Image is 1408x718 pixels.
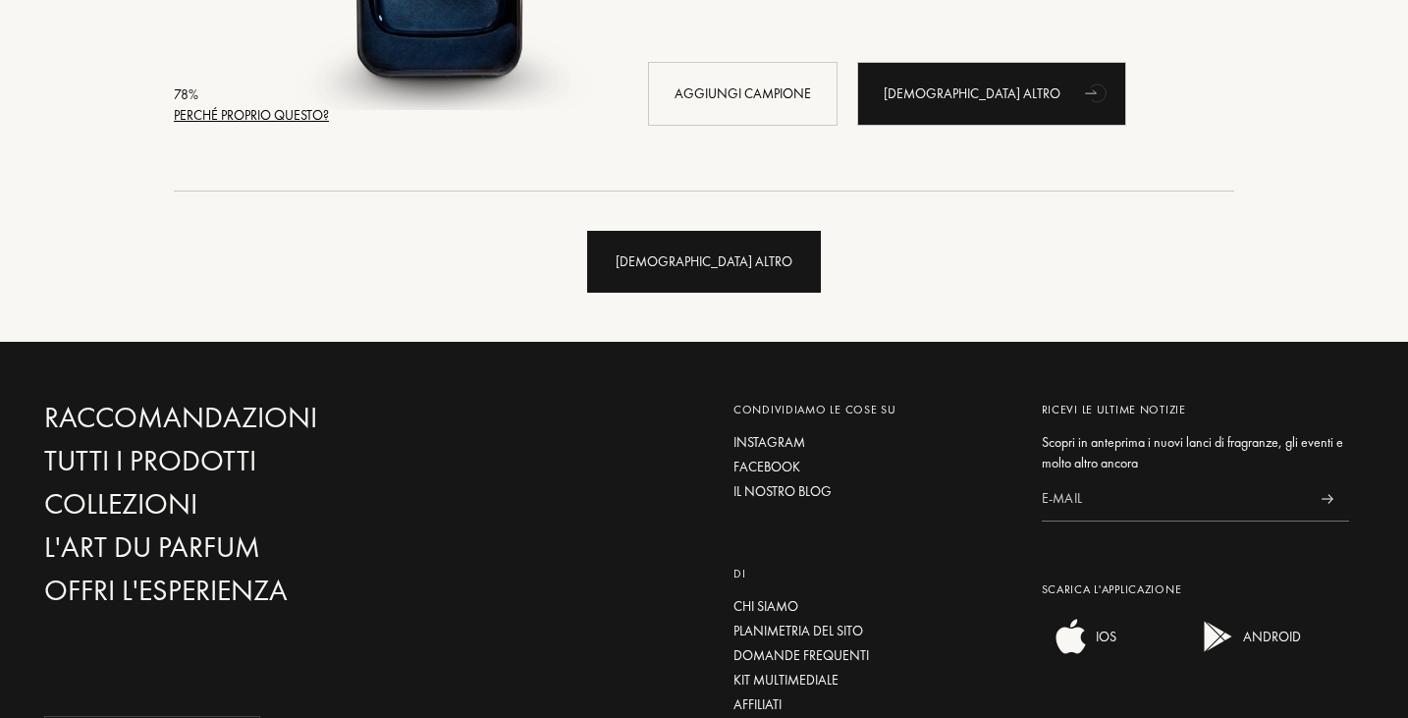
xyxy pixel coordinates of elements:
[44,399,317,436] font: Raccomandazioni
[733,621,1012,641] a: Planimetria del sito
[733,670,1012,690] a: Kit multimediale
[1078,73,1117,112] div: animazione
[1096,628,1116,645] font: iOS
[44,444,464,478] a: Tutti i prodotti
[733,482,832,500] font: Il nostro blog
[44,530,464,565] a: L'Art du Parfum
[1189,642,1301,660] a: applicazione AndroidANDROID
[1052,617,1091,656] img: app iOS
[1199,617,1238,656] img: applicazione Android
[733,646,869,664] font: Domande frequenti
[174,106,329,124] font: Perché proprio questo?
[733,566,745,581] font: Di
[616,252,792,270] font: [DEMOGRAPHIC_DATA] altro
[44,528,260,566] font: L'Art du Parfum
[44,487,464,522] a: Collezioni
[733,402,896,417] font: Condividiamo le cose su
[1042,402,1186,417] font: Ricevi le ultime notizie
[733,481,1012,502] a: Il nostro blog
[1042,642,1116,660] a: app iOSiOS
[733,457,1012,477] a: Facebook
[44,442,256,479] font: Tutti i prodotti
[733,432,1012,453] a: Instagram
[733,458,800,475] font: Facebook
[1042,477,1306,522] input: E-mail
[44,401,464,435] a: Raccomandazioni
[733,671,839,689] font: Kit multimediale
[1321,494,1333,504] img: news_send.svg
[733,596,1012,617] a: Chi siamo
[1042,433,1343,471] font: Scopri in anteprima i nuovi lanci di fragranze, gli eventi e molto altro ancora
[189,85,198,103] font: %
[733,695,782,713] font: Affiliati
[733,597,798,615] font: Chi siamo
[884,84,1060,102] font: [DEMOGRAPHIC_DATA] altro
[44,485,197,523] font: Collezioni
[44,572,288,609] font: Offri l'esperienza
[1042,581,1182,597] font: Scarica l'applicazione
[733,645,1012,666] a: Domande frequenti
[174,85,189,103] font: 78
[44,574,464,608] a: Offri l'esperienza
[857,62,1126,126] a: [DEMOGRAPHIC_DATA] altroanimazione
[675,84,811,102] font: Aggiungi campione
[733,694,1012,715] a: Affiliati
[733,433,805,451] font: Instagram
[1243,628,1301,645] font: ANDROID
[733,622,863,639] font: Planimetria del sito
